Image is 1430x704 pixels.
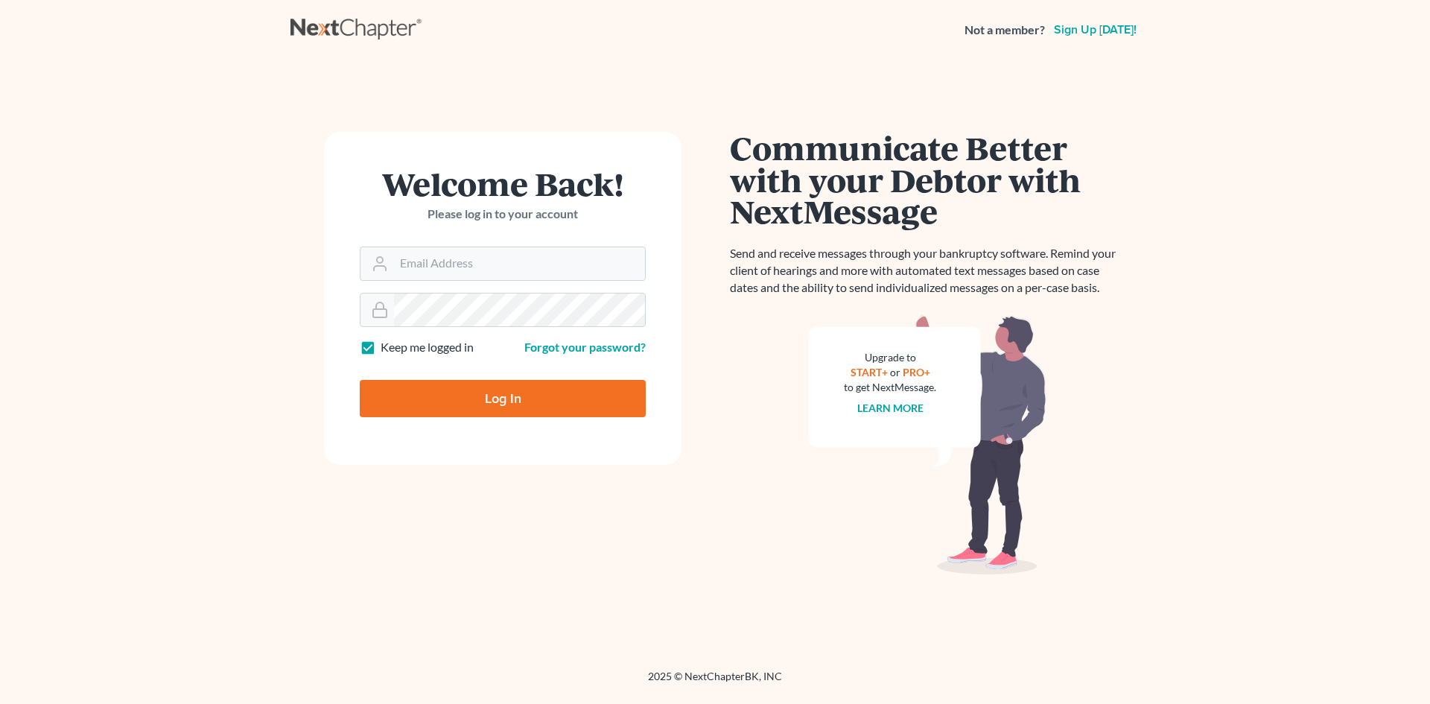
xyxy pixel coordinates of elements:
p: Send and receive messages through your bankruptcy software. Remind your client of hearings and mo... [730,245,1125,296]
div: 2025 © NextChapterBK, INC [290,669,1140,696]
img: nextmessage_bg-59042aed3d76b12b5cd301f8e5b87938c9018125f34e5fa2b7a6b67550977c72.svg [808,314,1046,575]
h1: Welcome Back! [360,168,646,200]
input: Log In [360,380,646,417]
input: Email Address [394,247,645,280]
h1: Communicate Better with your Debtor with NextMessage [730,132,1125,227]
a: START+ [851,366,888,378]
strong: Not a member? [965,22,1045,39]
label: Keep me logged in [381,339,474,356]
a: Forgot your password? [524,340,646,354]
a: Learn more [857,402,924,414]
a: PRO+ [903,366,930,378]
a: Sign up [DATE]! [1051,24,1140,36]
span: or [890,366,900,378]
div: Upgrade to [844,350,936,365]
div: to get NextMessage. [844,380,936,395]
p: Please log in to your account [360,206,646,223]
